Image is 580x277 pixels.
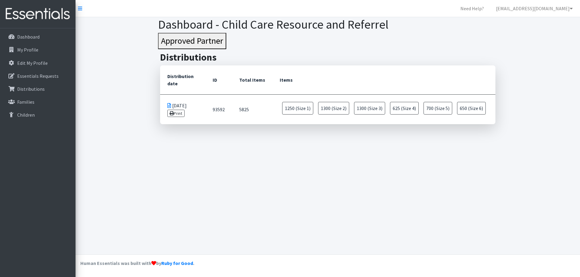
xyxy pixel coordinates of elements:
a: Need Help? [456,2,489,14]
span: 650 (Size 6) [457,102,486,115]
a: Families [2,96,73,108]
strong: Human Essentials was built with by . [80,260,194,266]
th: Items [272,65,495,95]
p: Essentials Requests [17,73,59,79]
p: Distributions [17,86,45,92]
span: 1250 (Size 1) [282,102,313,115]
th: ID [205,65,232,95]
a: Dashboard [2,31,73,43]
p: Families [17,99,34,105]
a: Distributions [2,83,73,95]
a: Essentials Requests [2,70,73,82]
td: 5825 [232,94,272,124]
td: 93592 [205,94,232,124]
th: Distribution date [160,65,205,95]
p: Children [17,112,35,118]
h2: Distributions [160,52,495,63]
th: Total Items [232,65,272,95]
a: Print [167,110,185,117]
td: [DATE] [160,94,205,124]
span: 700 (Size 5) [424,102,452,115]
a: Children [2,109,73,121]
h1: Dashboard - Child Care Resource and Referrel [158,17,498,32]
span: 1300 (Size 2) [318,102,349,115]
a: [EMAIL_ADDRESS][DOMAIN_NAME] [491,2,578,14]
span: 625 (Size 4) [390,102,419,115]
p: My Profile [17,47,38,53]
span: 1300 (Size 3) [354,102,385,115]
p: Dashboard [17,34,40,40]
a: Edit My Profile [2,57,73,69]
a: Ruby for Good [161,260,193,266]
img: HumanEssentials [2,4,73,24]
p: Edit My Profile [17,60,48,66]
button: Approved Partner [158,33,226,49]
a: My Profile [2,44,73,56]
